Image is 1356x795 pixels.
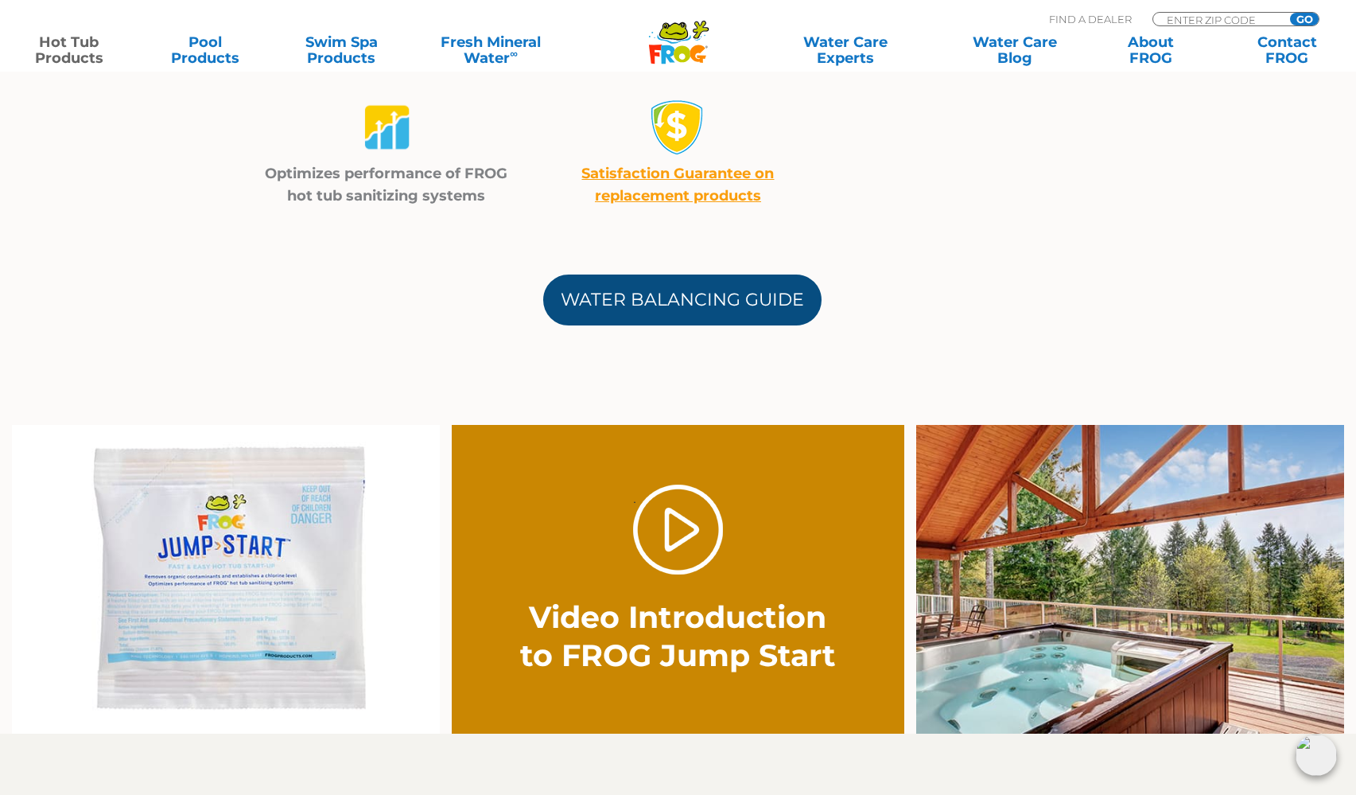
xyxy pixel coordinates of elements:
[152,34,258,66] a: PoolProducts
[962,34,1067,66] a: Water CareBlog
[425,34,558,66] a: Fresh MineralWater∞
[1296,735,1337,776] img: openIcon
[1098,34,1204,66] a: AboutFROG
[289,34,394,66] a: Swim SpaProducts
[1049,12,1132,26] p: Find A Dealer
[261,162,513,207] p: Optimizes performance of FROG hot tub sanitizing systems
[650,99,705,155] img: money-back1-small
[633,485,723,575] a: Play Video
[581,165,774,205] a: Satisfaction Guarantee on replacement products
[16,34,122,66] a: Hot TubProducts
[760,34,931,66] a: Water CareExperts
[916,425,1344,734] img: serene-landscape
[543,275,822,325] a: Water Balancing Guide
[1165,13,1272,26] input: Zip Code Form
[1234,34,1340,66] a: ContactFROG
[520,598,837,675] h2: Video Introduction to FROG Jump Start
[12,425,440,734] img: jump start package
[1290,13,1319,25] input: GO
[510,47,518,60] sup: ∞
[359,99,414,156] img: jumpstart-04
